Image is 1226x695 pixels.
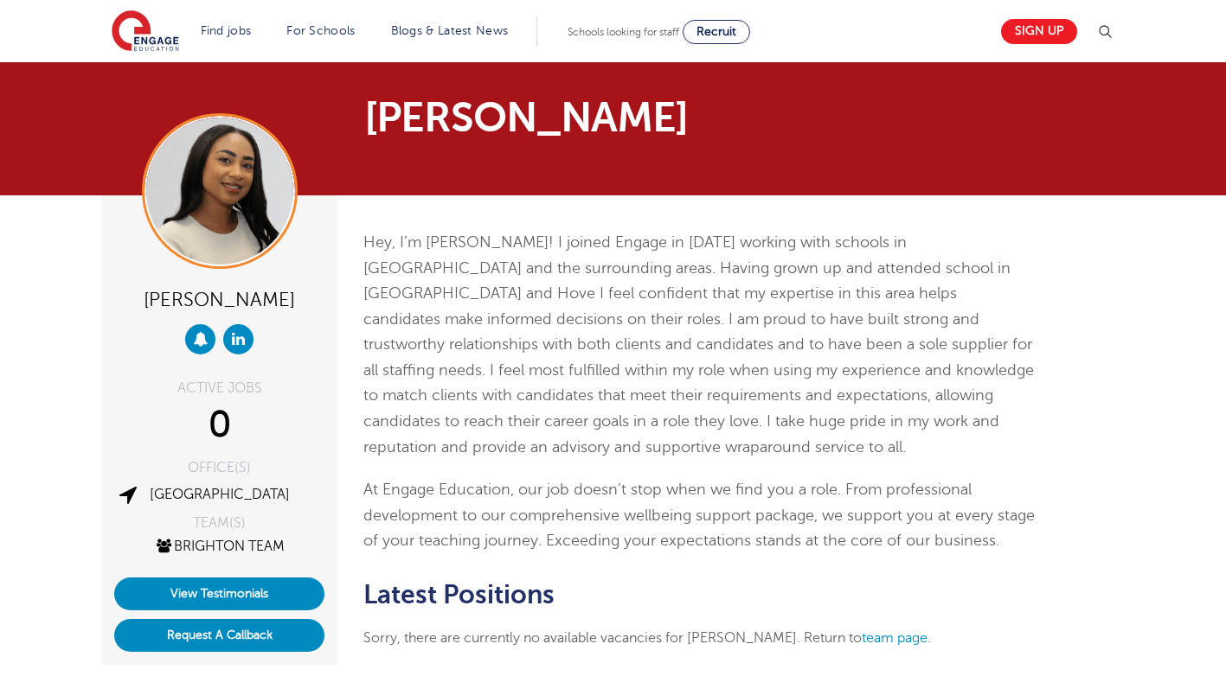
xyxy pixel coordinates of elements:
[363,481,1035,549] span: At Engage Education, our job doesn’t stop when we find you a role. From professional development ...
[114,461,324,475] div: OFFICE(S)
[154,539,285,554] a: Brighton Team
[112,10,179,54] img: Engage Education
[114,516,324,530] div: TEAM(S)
[114,282,324,316] div: [PERSON_NAME]
[568,26,679,38] span: Schools looking for staff
[862,630,928,646] a: team page
[363,627,1037,649] p: Sorry, there are currently no available vacancies for [PERSON_NAME]. Return to .
[363,233,1034,456] span: Hey, I’m [PERSON_NAME]! I joined Engage in [DATE] working with schools in [GEOGRAPHIC_DATA] and t...
[364,97,775,138] h1: [PERSON_NAME]
[1001,19,1077,44] a: Sign up
[286,24,355,37] a: For Schools
[114,619,324,652] button: Request A Callback
[114,381,324,395] div: ACTIVE JOBS
[683,20,750,44] a: Recruit
[696,25,736,38] span: Recruit
[363,580,1037,609] h2: Latest Positions
[201,24,252,37] a: Find jobs
[114,404,324,447] div: 0
[391,24,509,37] a: Blogs & Latest News
[114,577,324,610] a: View Testimonials
[150,487,290,502] a: [GEOGRAPHIC_DATA]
